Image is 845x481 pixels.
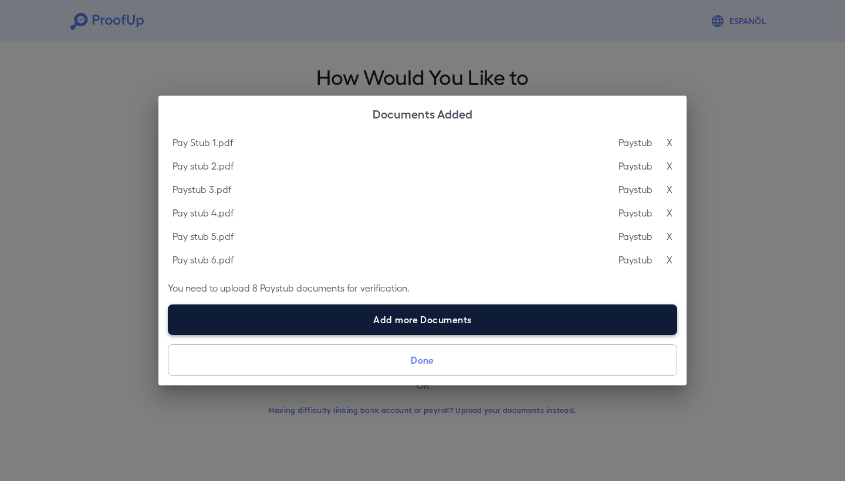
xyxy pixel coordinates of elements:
[173,253,234,267] p: Pay stub 6.pdf
[618,182,653,197] p: Paystub
[618,229,653,243] p: Paystub
[168,344,677,376] button: Done
[168,304,677,335] label: Add more Documents
[158,96,687,131] h2: Documents Added
[173,206,234,220] p: Pay stub 4.pdf
[667,136,672,150] p: X
[667,182,672,197] p: X
[618,206,653,220] p: Paystub
[618,136,653,150] p: Paystub
[173,159,234,173] p: Pay stub 2.pdf
[618,159,653,173] p: Paystub
[667,229,672,243] p: X
[168,281,677,295] p: You need to upload 8 Paystub documents for verification.
[618,253,653,267] p: Paystub
[173,229,234,243] p: Pay stub 5.pdf
[667,253,672,267] p: X
[667,206,672,220] p: X
[173,182,231,197] p: Paystub 3.pdf
[667,159,672,173] p: X
[173,136,233,150] p: Pay Stub 1.pdf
